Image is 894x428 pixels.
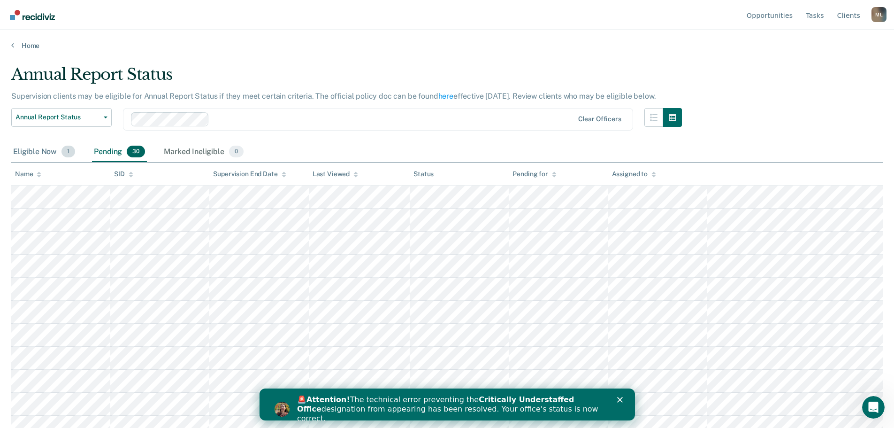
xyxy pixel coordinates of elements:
[61,146,75,158] span: 1
[11,65,682,92] div: Annual Report Status
[862,396,885,419] iframe: Intercom live chat
[15,170,41,178] div: Name
[11,92,656,101] p: Supervision clients may be eligible for Annual Report Status if they meet certain criteria. The o...
[871,7,886,22] button: Profile dropdown button
[438,92,453,101] a: here
[114,170,133,178] div: SID
[413,170,434,178] div: Status
[162,142,245,163] div: Marked Ineligible0
[358,8,367,14] div: Close
[47,7,91,16] b: Attention!
[10,10,55,20] img: Recidiviz
[612,170,656,178] div: Assigned to
[213,170,286,178] div: Supervision End Date
[11,142,77,163] div: Eligible Now1
[92,142,147,163] div: Pending30
[38,7,315,25] b: Critically Understaffed Office
[229,146,244,158] span: 0
[260,389,635,420] iframe: Intercom live chat banner
[11,108,112,127] button: Annual Report Status
[512,170,556,178] div: Pending for
[871,7,886,22] div: M L
[38,7,345,35] div: 🚨 The technical error preventing the designation from appearing has been resolved. Your office's ...
[127,146,145,158] span: 30
[15,113,100,121] span: Annual Report Status
[313,170,358,178] div: Last Viewed
[11,41,883,50] a: Home
[578,115,621,123] div: Clear officers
